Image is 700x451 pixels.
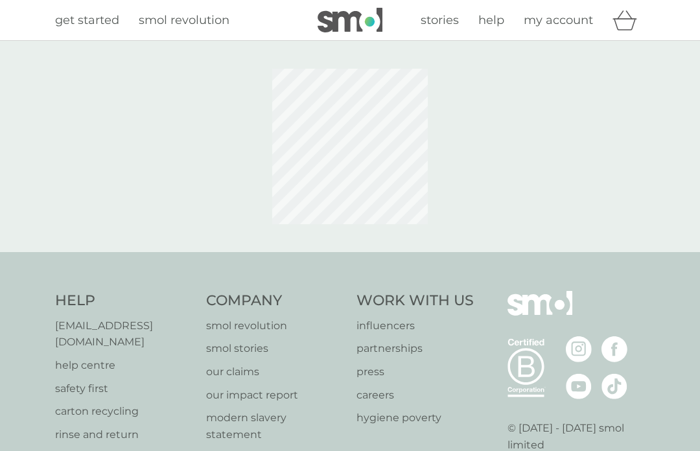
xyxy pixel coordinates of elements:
div: basket [612,7,645,33]
a: influencers [356,318,474,334]
img: smol [507,291,572,335]
a: smol revolution [139,11,229,30]
img: visit the smol Facebook page [601,336,627,362]
a: press [356,364,474,380]
h4: Work With Us [356,291,474,311]
img: visit the smol Youtube page [566,373,592,399]
a: carton recycling [55,403,193,420]
span: smol revolution [139,13,229,27]
h4: Company [206,291,344,311]
h4: Help [55,291,193,311]
a: my account [524,11,593,30]
a: careers [356,387,474,404]
a: help centre [55,357,193,374]
a: partnerships [356,340,474,357]
a: rinse and return [55,426,193,443]
a: our claims [206,364,344,380]
span: help [478,13,504,27]
a: modern slavery statement [206,410,344,443]
a: [EMAIL_ADDRESS][DOMAIN_NAME] [55,318,193,351]
a: smol revolution [206,318,344,334]
span: get started [55,13,119,27]
span: stories [421,13,459,27]
a: stories [421,11,459,30]
a: help [478,11,504,30]
img: visit the smol Instagram page [566,336,592,362]
a: hygiene poverty [356,410,474,426]
img: smol [318,8,382,32]
a: safety first [55,380,193,397]
a: our impact report [206,387,344,404]
a: get started [55,11,119,30]
a: smol stories [206,340,344,357]
span: my account [524,13,593,27]
img: visit the smol Tiktok page [601,373,627,399]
